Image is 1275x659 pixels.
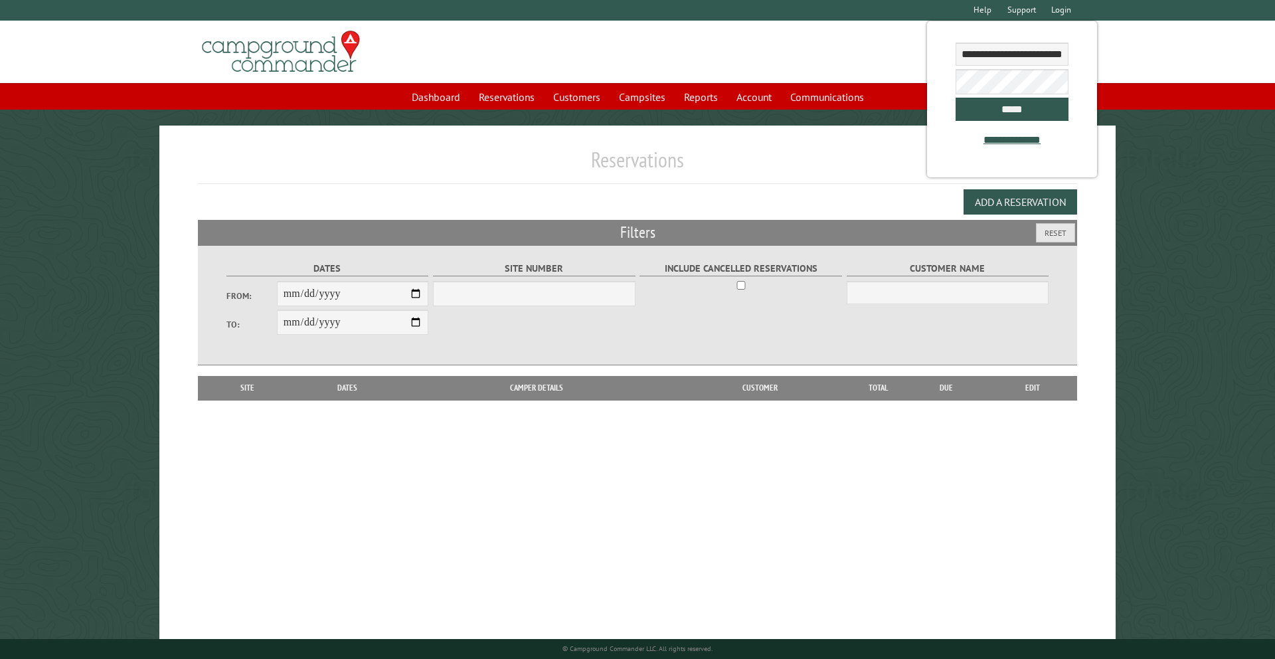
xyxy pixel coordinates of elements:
[226,318,277,331] label: To:
[433,261,636,276] label: Site Number
[611,84,673,110] a: Campsites
[471,84,543,110] a: Reservations
[964,189,1077,215] button: Add a Reservation
[728,84,780,110] a: Account
[291,376,404,400] th: Dates
[782,84,872,110] a: Communications
[851,376,904,400] th: Total
[676,84,726,110] a: Reports
[545,84,608,110] a: Customers
[847,261,1049,276] label: Customer Name
[205,376,291,400] th: Site
[404,84,468,110] a: Dashboard
[198,220,1078,245] h2: Filters
[1036,223,1075,242] button: Reset
[198,147,1078,183] h1: Reservations
[639,261,842,276] label: Include Cancelled Reservations
[669,376,851,400] th: Customer
[562,644,713,653] small: © Campground Commander LLC. All rights reserved.
[198,26,364,78] img: Campground Commander
[404,376,669,400] th: Camper Details
[988,376,1078,400] th: Edit
[904,376,988,400] th: Due
[226,290,277,302] label: From:
[226,261,429,276] label: Dates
